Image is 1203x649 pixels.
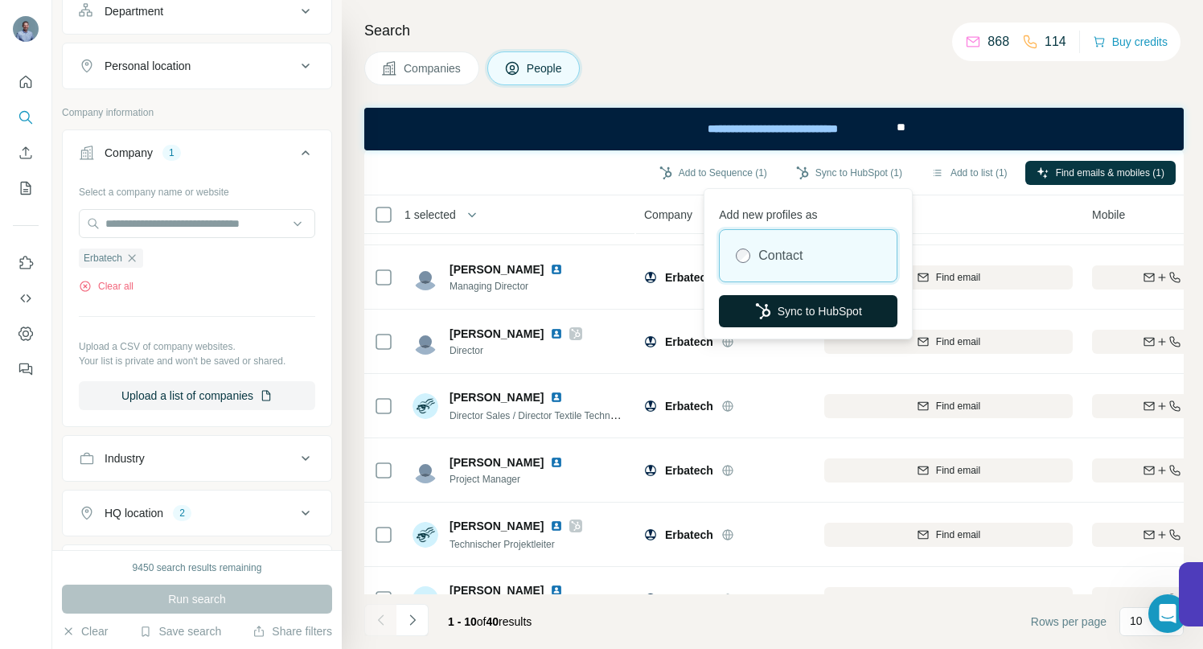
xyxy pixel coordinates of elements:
[824,330,1073,354] button: Find email
[13,249,39,277] button: Use Surfe on LinkedIn
[665,269,713,285] span: Erbatech
[450,518,544,534] span: [PERSON_NAME]
[79,339,315,354] p: Upload a CSV of company websites.
[1025,161,1176,185] button: Find emails & mobiles (1)
[450,539,555,550] span: Technischer Projektleiter
[62,105,332,120] p: Company information
[413,393,438,419] img: Avatar
[413,265,438,290] img: Avatar
[824,523,1073,547] button: Find email
[936,528,980,542] span: Find email
[487,615,499,628] span: 40
[644,528,657,541] img: Logo of Erbatech
[133,561,262,575] div: 9450 search results remaining
[13,103,39,132] button: Search
[173,506,191,520] div: 2
[719,200,897,223] p: Add new profiles as
[550,456,563,469] img: LinkedIn logo
[364,108,1184,150] iframe: Banner
[1031,614,1107,630] span: Rows per page
[404,60,462,76] span: Companies
[450,261,544,277] span: [PERSON_NAME]
[105,450,145,466] div: Industry
[648,161,778,185] button: Add to Sequence (1)
[936,399,980,413] span: Find email
[785,161,914,185] button: Sync to HubSpot (1)
[644,464,657,477] img: Logo of Erbatech
[550,584,563,597] img: LinkedIn logo
[413,329,438,355] img: Avatar
[79,354,315,368] p: Your list is private and won't be saved or shared.
[105,3,163,19] div: Department
[450,326,544,342] span: [PERSON_NAME]
[1148,594,1187,633] iframe: Intercom live chat
[84,251,122,265] span: Erbatech
[13,16,39,42] img: Avatar
[13,138,39,167] button: Enrich CSV
[550,520,563,532] img: LinkedIn logo
[936,592,980,606] span: Find email
[936,335,980,349] span: Find email
[105,505,163,521] div: HQ location
[450,389,544,405] span: [PERSON_NAME]
[665,527,713,543] span: Erbatech
[396,604,429,636] button: Navigate to next page
[448,615,477,628] span: 1 - 10
[13,68,39,97] button: Quick start
[63,439,331,478] button: Industry
[79,279,133,294] button: Clear all
[936,270,980,285] span: Find email
[63,548,331,587] button: Annual revenue ($)
[477,615,487,628] span: of
[758,246,803,265] label: Contact
[644,207,692,223] span: Company
[63,47,331,85] button: Personal location
[63,133,331,179] button: Company1
[719,295,897,327] button: Sync to HubSpot
[1130,613,1143,629] p: 10
[79,381,315,410] button: Upload a list of companies
[413,522,438,548] img: Avatar
[413,586,438,612] div: JI
[13,319,39,348] button: Dashboard
[450,279,569,294] span: Managing Director
[824,394,1073,418] button: Find email
[413,458,438,483] img: Avatar
[824,587,1073,611] button: Find email
[63,494,331,532] button: HQ location2
[665,591,713,607] span: Erbatech
[448,615,532,628] span: results
[1045,32,1066,51] p: 114
[644,335,657,348] img: Logo of Erbatech
[644,593,657,606] img: Logo of Erbatech
[139,623,221,639] button: Save search
[987,32,1009,51] p: 868
[665,398,713,414] span: Erbatech
[936,463,980,478] span: Find email
[920,161,1019,185] button: Add to list (1)
[79,179,315,199] div: Select a company name or website
[644,400,657,413] img: Logo of Erbatech
[824,458,1073,483] button: Find email
[13,284,39,313] button: Use Surfe API
[450,472,569,487] span: Project Manager
[450,343,582,358] span: Director
[253,623,332,639] button: Share filters
[665,462,713,479] span: Erbatech
[62,623,108,639] button: Clear
[550,391,563,404] img: LinkedIn logo
[1092,207,1125,223] span: Mobile
[364,19,1184,42] h4: Search
[162,146,181,160] div: 1
[550,263,563,276] img: LinkedIn logo
[13,174,39,203] button: My lists
[450,582,544,598] span: [PERSON_NAME]
[450,456,544,469] span: [PERSON_NAME]
[665,334,713,350] span: Erbatech
[404,207,456,223] span: 1 selected
[1093,31,1168,53] button: Buy credits
[450,409,633,421] span: Director Sales / Director Textile Technology
[644,271,657,284] img: Logo of Erbatech
[13,355,39,384] button: Feedback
